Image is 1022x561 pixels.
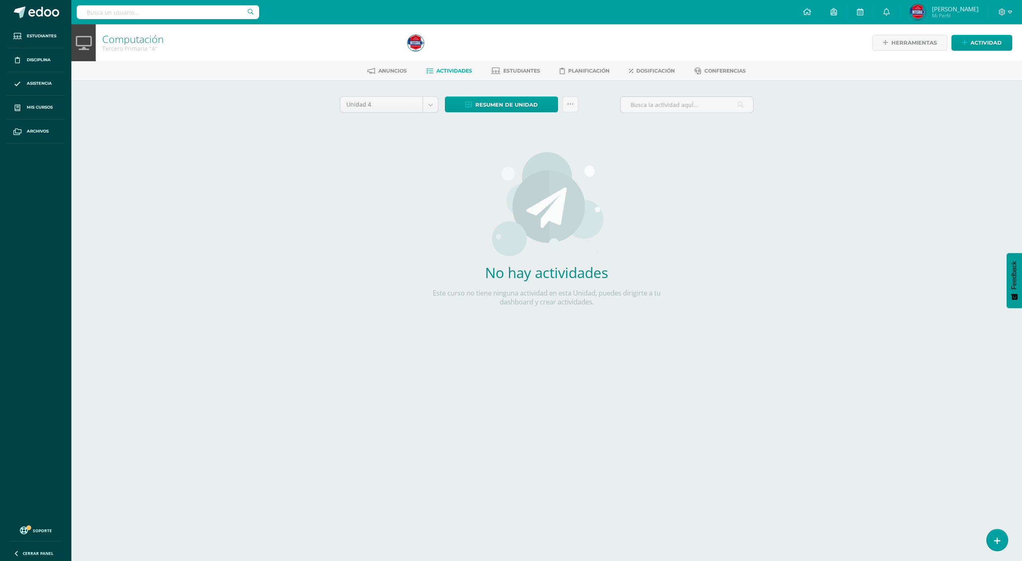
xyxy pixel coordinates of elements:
[704,68,746,74] span: Conferencias
[970,35,1002,50] span: Actividad
[1007,253,1022,308] button: Feedback - Mostrar encuesta
[27,33,56,39] span: Estudiantes
[408,35,424,51] img: 6567dd4201f82c4dcbe86bc0297fb11a.png
[951,35,1012,51] a: Actividad
[27,80,52,87] span: Asistencia
[6,48,65,72] a: Disciplina
[102,45,398,52] div: Tercero Primaria 'A'
[77,5,259,19] input: Busca un usuario...
[378,68,407,74] span: Anuncios
[1011,261,1018,289] span: Feedback
[475,97,538,112] span: Resumen de unidad
[27,104,53,111] span: Mis cursos
[436,68,472,74] span: Actividades
[367,64,407,77] a: Anuncios
[102,33,398,45] h1: Computación
[6,72,65,96] a: Asistencia
[6,96,65,120] a: Mis cursos
[891,35,937,50] span: Herramientas
[872,35,947,51] a: Herramientas
[445,96,558,112] a: Resumen de unidad
[620,97,753,113] input: Busca la actividad aquí...
[694,64,746,77] a: Conferencias
[503,68,540,74] span: Estudiantes
[427,289,666,306] p: Este curso no tiene ninguna actividad en esta Unidad, puedes dirigirte a tu dashboard y crear act...
[10,525,62,535] a: Soporte
[6,120,65,143] a: Archivos
[932,5,979,13] span: [PERSON_NAME]
[636,68,675,74] span: Dosificación
[6,24,65,48] a: Estudiantes
[427,263,666,282] h2: No hay actividades
[346,97,417,112] span: Unidad 4
[932,12,979,19] span: Mi Perfil
[27,57,51,63] span: Disciplina
[568,68,610,74] span: Planificación
[910,4,926,20] img: 6567dd4201f82c4dcbe86bc0297fb11a.png
[560,64,610,77] a: Planificación
[492,64,540,77] a: Estudiantes
[490,151,604,257] img: activities.png
[426,64,472,77] a: Actividades
[27,128,49,135] span: Archivos
[102,32,164,46] a: Computación
[340,97,438,112] a: Unidad 4
[33,528,52,533] span: Soporte
[629,64,675,77] a: Dosificación
[23,550,54,556] span: Cerrar panel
